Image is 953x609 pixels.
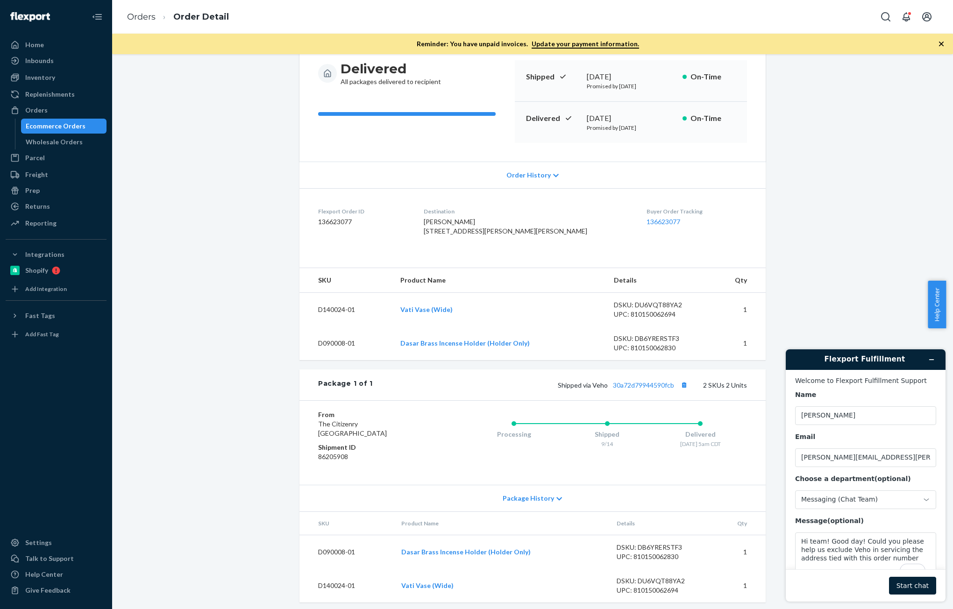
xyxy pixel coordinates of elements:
div: Orders [25,106,48,115]
div: Shipped [561,430,654,439]
button: Copy tracking number [678,379,690,391]
a: Freight [6,167,107,182]
div: Reporting [25,219,57,228]
a: Dasar Brass Incense Holder (Holder Only) [401,548,531,556]
dt: From [318,410,430,419]
span: Shipped via Veho [558,381,690,389]
div: DSKU: DU6VQT88YA2 [614,300,702,310]
a: Vati Vase (Wide) [401,581,454,589]
dt: Flexport Order ID [318,207,409,215]
div: Shopify [25,266,48,275]
div: [DATE] [587,113,675,124]
button: Close Navigation [88,7,107,26]
div: Processing [467,430,561,439]
div: DSKU: DB6YRERSTF3 [617,543,704,552]
div: Help Center [25,570,63,579]
button: Fast Tags [6,308,107,323]
div: Freight [25,170,48,179]
div: Inventory [25,73,55,82]
button: Help Center [928,281,946,328]
a: Orders [6,103,107,118]
button: Open account menu [917,7,936,26]
p: On-Time [690,71,736,82]
td: 1 [712,569,766,602]
div: UPC: 810150062694 [617,586,704,595]
div: DSKU: DU6VQT88YA2 [617,576,704,586]
img: Flexport logo [10,12,50,21]
span: Package History [503,494,554,503]
a: Vati Vase (Wide) [400,305,453,313]
div: 9/14 [561,440,654,448]
div: UPC: 810150062830 [614,343,702,353]
div: Home [25,40,44,50]
a: Returns [6,199,107,214]
div: Integrations [25,250,64,259]
a: Reporting [6,216,107,231]
iframe: To enrich screen reader interactions, please activate Accessibility in Grammarly extension settings [778,342,953,609]
th: SKU [299,268,393,293]
p: On-Time [690,113,736,124]
div: Inbounds [25,56,54,65]
dt: Shipment ID [318,443,430,452]
div: All packages delivered to recipient [341,60,441,86]
a: Add Integration [6,282,107,297]
div: Delivered [654,430,747,439]
td: D090008-01 [299,535,394,569]
div: 2 SKUs 2 Units [373,379,747,391]
ol: breadcrumbs [120,3,236,31]
div: Wholesale Orders [26,137,83,147]
th: SKU [299,512,394,535]
td: 1 [709,326,766,360]
p: Promised by [DATE] [587,124,675,132]
div: Add Fast Tag [25,330,59,338]
div: DSKU: DB6YRERSTF3 [614,334,702,343]
a: Shopify [6,263,107,278]
p: Shipped [526,71,579,82]
th: Qty [712,512,766,535]
th: Product Name [393,268,606,293]
a: Order Detail [173,12,229,22]
a: Add Fast Tag [6,327,107,342]
div: Settings [25,538,52,547]
div: [DATE] [587,71,675,82]
dd: 136623077 [318,217,409,227]
a: Orders [127,12,156,22]
a: Home [6,37,107,52]
div: [DATE] 5am CDT [654,440,747,448]
div: Prep [25,186,40,195]
button: Give Feedback [6,583,107,598]
dt: Destination [424,207,632,215]
span: [PERSON_NAME] [STREET_ADDRESS][PERSON_NAME][PERSON_NAME] [424,218,587,235]
span: Chat [21,7,40,15]
td: 1 [712,535,766,569]
dd: 86205908 [318,452,430,461]
div: Ecommerce Orders [26,121,85,131]
div: Give Feedback [25,586,71,595]
div: Returns [25,202,50,211]
a: Update your payment information. [532,40,639,49]
a: Parcel [6,150,107,165]
th: Details [609,512,712,535]
a: Prep [6,183,107,198]
a: Inbounds [6,53,107,68]
a: 30a72d79944590fcb [613,381,674,389]
p: Reminder: You have unpaid invoices. [417,39,639,49]
a: Replenishments [6,87,107,102]
div: Parcel [25,153,45,163]
th: Product Name [394,512,610,535]
td: D140024-01 [299,569,394,602]
a: Inventory [6,70,107,85]
button: Talk to Support [6,551,107,566]
p: Delivered [526,113,579,124]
